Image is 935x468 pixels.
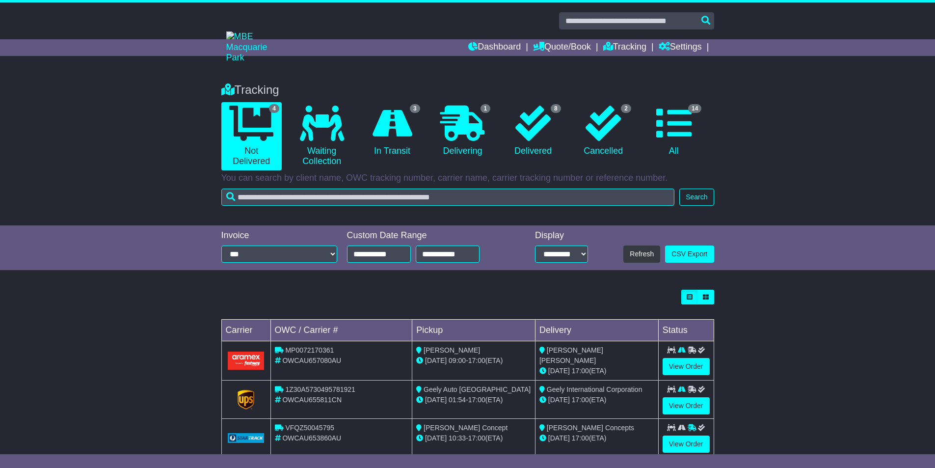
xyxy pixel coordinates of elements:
[503,102,563,160] a: 8 Delivered
[425,396,447,404] span: [DATE]
[362,102,422,160] a: 3 In Transit
[424,424,508,432] span: [PERSON_NAME] Concept
[282,357,341,364] span: OWCAU657080AU
[228,433,265,443] img: GetCarrierServiceLogo
[285,385,355,393] span: 1Z30A5730495781921
[292,102,352,170] a: Waiting Collection
[535,230,588,241] div: Display
[410,104,420,113] span: 3
[663,436,710,453] a: View Order
[679,189,714,206] button: Search
[416,395,531,405] div: - (ETA)
[481,104,491,113] span: 1
[416,433,531,443] div: - (ETA)
[659,39,702,56] a: Settings
[221,230,337,241] div: Invoice
[285,424,334,432] span: VFQZ50045795
[226,31,285,63] img: MBE Macquarie Park
[548,367,570,375] span: [DATE]
[663,358,710,375] a: View Order
[424,346,480,354] span: [PERSON_NAME]
[221,102,282,170] a: 4 Not Delivered
[221,320,270,341] td: Carrier
[621,104,631,113] span: 2
[603,39,646,56] a: Tracking
[425,357,447,364] span: [DATE]
[539,395,654,405] div: (ETA)
[424,385,531,393] span: Geely Auto [GEOGRAPHIC_DATA]
[412,320,535,341] td: Pickup
[468,39,521,56] a: Dashboard
[663,397,710,414] a: View Order
[216,83,719,97] div: Tracking
[572,367,589,375] span: 17:00
[221,173,714,184] p: You can search by client name, OWC tracking number, carrier name, carrier tracking number or refe...
[282,434,341,442] span: OWCAU653860AU
[539,433,654,443] div: (ETA)
[548,434,570,442] span: [DATE]
[449,434,466,442] span: 10:33
[347,230,505,241] div: Custom Date Range
[228,352,265,370] img: Aramex.png
[539,366,654,376] div: (ETA)
[269,104,279,113] span: 4
[238,390,254,410] img: GetCarrierServiceLogo
[623,246,660,263] button: Refresh
[665,246,714,263] a: CSV Export
[688,104,701,113] span: 14
[416,356,531,366] div: - (ETA)
[548,396,570,404] span: [DATE]
[270,320,412,341] td: OWC / Carrier #
[533,39,591,56] a: Quote/Book
[449,357,466,364] span: 09:00
[432,102,493,160] a: 1 Delivering
[285,346,334,354] span: MP0072170361
[551,104,561,113] span: 8
[468,396,485,404] span: 17:00
[547,424,634,432] span: [PERSON_NAME] Concepts
[282,396,342,404] span: OWCAU655811CN
[573,102,634,160] a: 2 Cancelled
[539,346,603,364] span: [PERSON_NAME] [PERSON_NAME]
[572,396,589,404] span: 17:00
[547,385,642,393] span: Geely International Corporation
[468,434,485,442] span: 17:00
[468,357,485,364] span: 17:00
[572,434,589,442] span: 17:00
[535,320,658,341] td: Delivery
[658,320,714,341] td: Status
[643,102,704,160] a: 14 All
[425,434,447,442] span: [DATE]
[449,396,466,404] span: 01:54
